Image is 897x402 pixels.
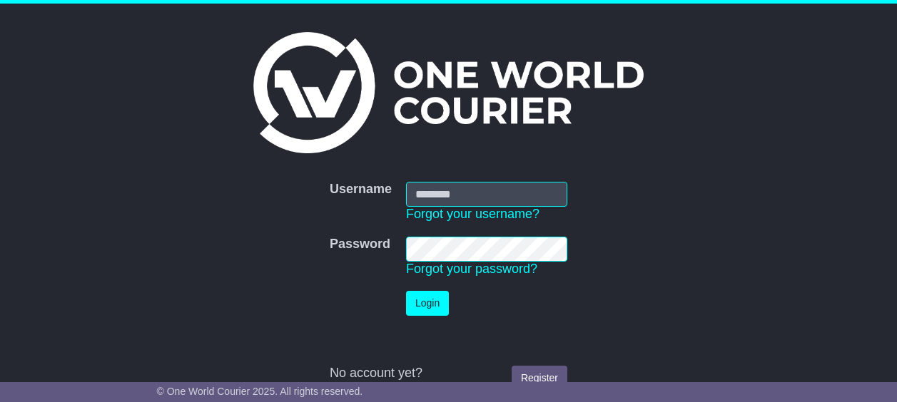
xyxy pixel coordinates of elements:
[512,366,567,391] a: Register
[253,32,643,153] img: One World
[406,291,449,316] button: Login
[330,182,392,197] label: Username
[330,366,567,381] div: No account yet?
[157,386,363,397] span: © One World Courier 2025. All rights reserved.
[330,237,390,252] label: Password
[406,207,539,221] a: Forgot your username?
[406,262,537,276] a: Forgot your password?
